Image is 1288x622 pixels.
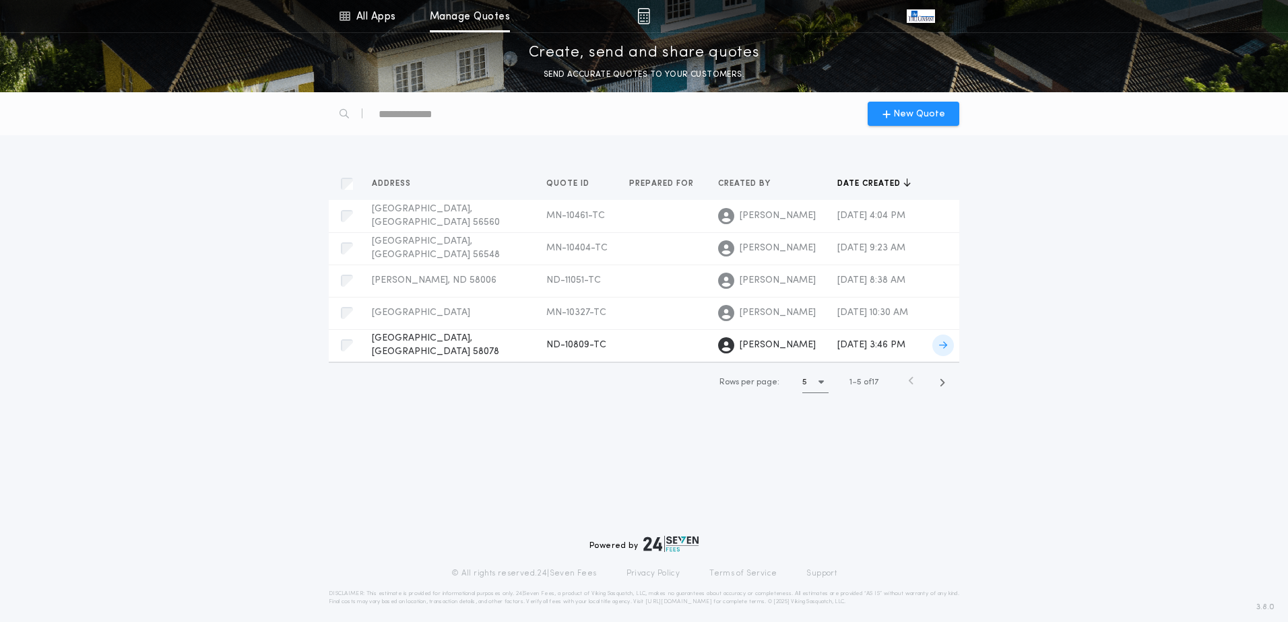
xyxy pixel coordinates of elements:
span: Created by [718,178,773,189]
span: 5 [857,378,862,386]
span: Quote ID [546,178,592,189]
button: Quote ID [546,177,600,191]
h1: 5 [802,376,807,389]
span: [PERSON_NAME], ND 58006 [372,275,496,285]
button: Created by [718,177,781,191]
span: of 17 [864,376,878,388]
span: New Quote [893,107,945,121]
img: logo [643,536,699,552]
span: 1 [849,378,852,386]
span: [DATE] 8:38 AM [837,275,905,285]
span: [DATE] 9:23 AM [837,243,905,253]
p: © All rights reserved. 24|Seven Fees [451,568,597,579]
span: Date created [837,178,903,189]
span: Address [372,178,414,189]
div: Powered by [589,536,699,552]
span: [GEOGRAPHIC_DATA] [372,308,470,318]
span: [GEOGRAPHIC_DATA], [GEOGRAPHIC_DATA] 56560 [372,204,500,228]
img: img [637,8,650,24]
button: Address [372,177,421,191]
span: [GEOGRAPHIC_DATA], [GEOGRAPHIC_DATA] 58078 [372,333,499,357]
span: [PERSON_NAME] [740,274,816,287]
span: ND-10809-TC [546,340,606,350]
span: [PERSON_NAME] [740,306,816,320]
p: DISCLAIMER: This estimate is provided for informational purposes only. 24|Seven Fees, a product o... [329,590,959,606]
button: Date created [837,177,911,191]
span: 3.8.0 [1256,601,1275,613]
span: Prepared for [629,178,697,189]
a: Terms of Service [709,568,777,579]
button: 5 [802,372,829,393]
span: [DATE] 4:04 PM [837,211,905,221]
button: New Quote [868,102,959,126]
a: Privacy Policy [626,568,680,579]
span: MN-10404-TC [546,243,608,253]
span: [DATE] 10:30 AM [837,308,908,318]
p: Create, send and share quotes [529,42,760,64]
span: MN-10327-TC [546,308,606,318]
span: MN-10461-TC [546,211,605,221]
a: [URL][DOMAIN_NAME] [645,599,712,604]
span: Rows per page: [719,378,779,386]
span: [PERSON_NAME] [740,209,816,223]
img: vs-icon [907,9,935,23]
span: ND-11051-TC [546,275,601,285]
span: [GEOGRAPHIC_DATA], [GEOGRAPHIC_DATA] 56548 [372,236,500,260]
span: [PERSON_NAME] [740,242,816,255]
span: [DATE] 3:46 PM [837,340,905,350]
p: SEND ACCURATE QUOTES TO YOUR CUSTOMERS. [544,68,744,81]
span: [PERSON_NAME] [740,339,816,352]
a: Support [806,568,837,579]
